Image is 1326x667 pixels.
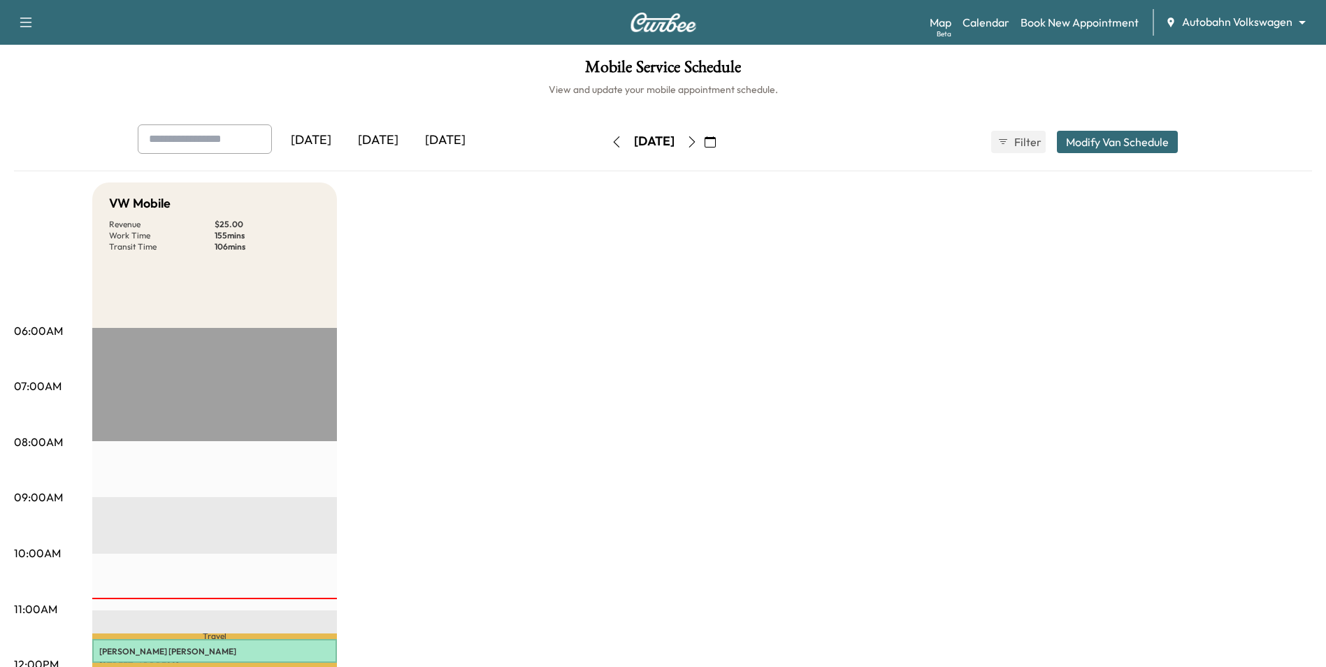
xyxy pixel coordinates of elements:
[14,601,57,617] p: 11:00AM
[14,433,63,450] p: 08:00AM
[963,14,1009,31] a: Calendar
[930,14,951,31] a: MapBeta
[109,230,215,241] p: Work Time
[14,322,63,339] p: 06:00AM
[634,133,675,150] div: [DATE]
[1021,14,1139,31] a: Book New Appointment
[991,131,1046,153] button: Filter
[92,633,337,639] p: Travel
[630,13,697,32] img: Curbee Logo
[412,124,479,157] div: [DATE]
[278,124,345,157] div: [DATE]
[109,241,215,252] p: Transit Time
[14,378,62,394] p: 07:00AM
[14,59,1312,83] h1: Mobile Service Schedule
[14,489,63,505] p: 09:00AM
[1182,14,1292,30] span: Autobahn Volkswagen
[109,194,171,213] h5: VW Mobile
[215,241,320,252] p: 106 mins
[215,219,320,230] p: $ 25.00
[937,29,951,39] div: Beta
[1014,134,1039,150] span: Filter
[14,83,1312,96] h6: View and update your mobile appointment schedule.
[14,545,61,561] p: 10:00AM
[109,219,215,230] p: Revenue
[1057,131,1178,153] button: Modify Van Schedule
[345,124,412,157] div: [DATE]
[99,646,330,657] p: [PERSON_NAME] [PERSON_NAME]
[215,230,320,241] p: 155 mins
